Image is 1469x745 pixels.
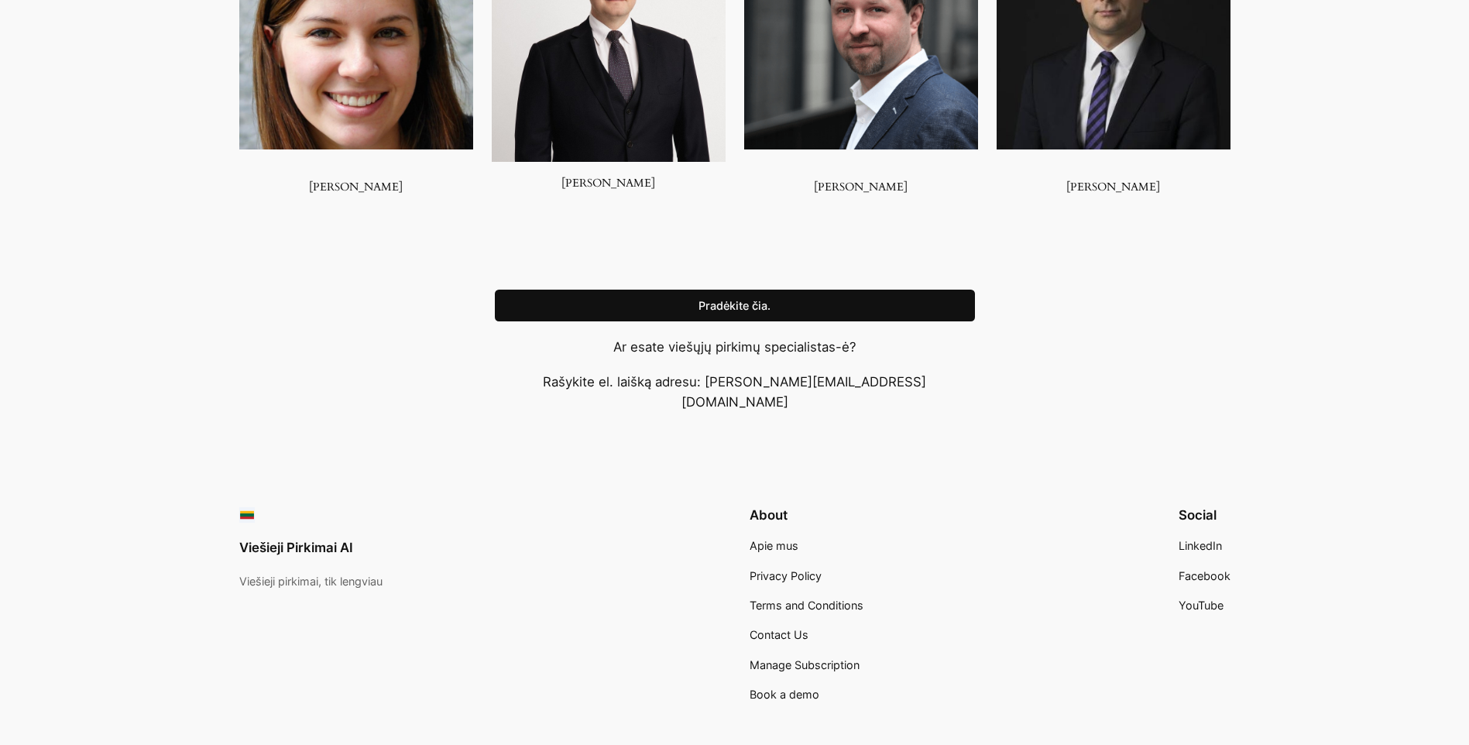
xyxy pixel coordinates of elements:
span: Privacy Policy [750,569,822,582]
a: Contact Us [750,627,808,644]
h2: Social [1179,507,1230,523]
a: Viešieji Pirkimai AI [239,540,353,555]
span: Apie mus [750,539,798,552]
p: Rašykite el. laišką adresu: [PERSON_NAME][EMAIL_ADDRESS][DOMAIN_NAME] [495,372,975,412]
h3: [PERSON_NAME] [744,180,978,194]
a: YouTube [1179,597,1224,614]
nav: Footer navigation 4 [750,537,863,703]
h3: [PERSON_NAME] [997,180,1230,194]
span: LinkedIn [1179,539,1222,552]
span: Book a demo [750,688,819,701]
span: Contact Us [750,628,808,641]
p: Ar esate viešųjų pirkimų specialistas-ė? [495,337,975,357]
a: LinkedIn [1179,537,1222,554]
a: Manage Subscription [750,657,860,674]
span: Facebook [1179,569,1230,582]
span: YouTube [1179,599,1224,612]
h3: [PERSON_NAME] [492,177,726,190]
span: Manage Subscription [750,658,860,671]
a: Apie mus [750,537,798,554]
a: Privacy Policy [750,568,822,585]
a: Facebook [1179,568,1230,585]
p: Viešieji pirkimai, tik lengviau [239,573,383,590]
a: Terms and Conditions [750,597,863,614]
span: Terms and Conditions [750,599,863,612]
h2: About [750,507,863,523]
h3: [PERSON_NAME] [239,180,473,194]
img: Viešieji pirkimai logo [239,507,255,523]
a: Book a demo [750,686,819,703]
nav: Footer navigation 3 [1179,537,1230,614]
a: Pradėkite čia. [495,290,975,322]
